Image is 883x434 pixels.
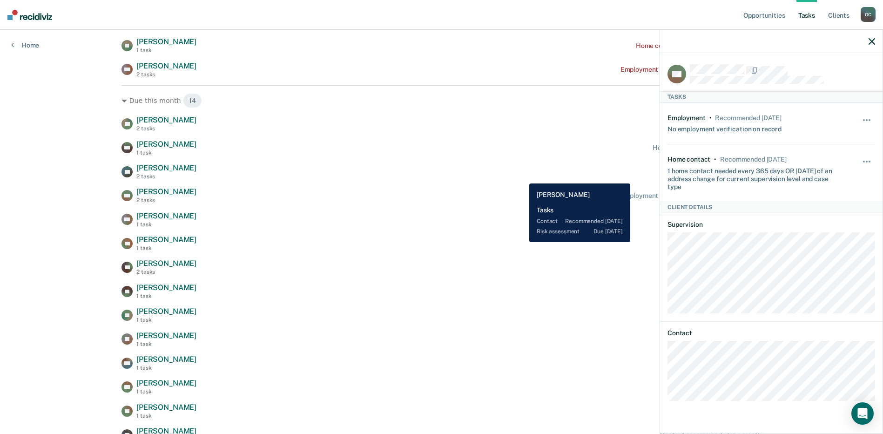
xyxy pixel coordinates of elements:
div: Due this month [121,93,762,108]
div: Recommended in 16 days [715,114,781,122]
div: Employment [667,114,706,122]
div: 1 task [136,413,196,419]
span: [PERSON_NAME] [136,187,196,196]
div: Tasks [660,91,883,102]
div: Employment Verification recommended [DATE] [620,192,762,200]
div: • [709,114,712,122]
div: Open Intercom Messenger [851,402,874,425]
div: 1 task [136,47,196,54]
div: Home contact recommended [DATE] [653,144,762,152]
div: Recommended in 16 days [720,156,786,163]
a: Home [11,41,39,49]
div: Home contact recommended a month ago [636,42,762,50]
div: 1 task [136,365,196,371]
span: [PERSON_NAME] [136,115,196,124]
div: 2 tasks [136,269,196,275]
dt: Supervision [667,221,875,229]
span: [PERSON_NAME] [136,403,196,412]
span: [PERSON_NAME] [136,355,196,364]
dt: Contact [667,329,875,337]
span: [PERSON_NAME] [136,140,196,149]
img: Recidiviz [7,10,52,20]
div: O C [861,7,876,22]
span: [PERSON_NAME] [136,163,196,172]
div: 1 task [136,245,196,251]
span: [PERSON_NAME] [136,283,196,292]
div: 1 task [136,149,196,156]
span: [PERSON_NAME] [136,307,196,316]
span: [PERSON_NAME] [136,331,196,340]
div: 1 task [136,388,196,395]
div: 1 task [136,341,196,347]
div: 1 home contact needed every 365 days OR [DATE] of an address change for current supervision level... [667,163,841,190]
span: [PERSON_NAME] [136,37,196,46]
div: 2 tasks [136,197,196,203]
div: 2 tasks [136,173,196,180]
div: Home contact [667,156,710,163]
span: 14 [183,93,202,108]
span: [PERSON_NAME] [136,61,196,70]
div: 1 task [136,221,196,228]
div: 1 task [136,293,196,299]
div: 1 task [136,317,196,323]
div: No employment verification on record [667,122,782,133]
div: Client Details [660,202,883,213]
div: 2 tasks [136,125,196,132]
div: • [714,156,716,163]
div: Employment Verification recommended [DATE] [620,66,762,74]
span: [PERSON_NAME] [136,235,196,244]
div: 2 tasks [136,71,196,78]
span: [PERSON_NAME] [136,379,196,387]
span: [PERSON_NAME] [136,211,196,220]
span: [PERSON_NAME] [136,259,196,268]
